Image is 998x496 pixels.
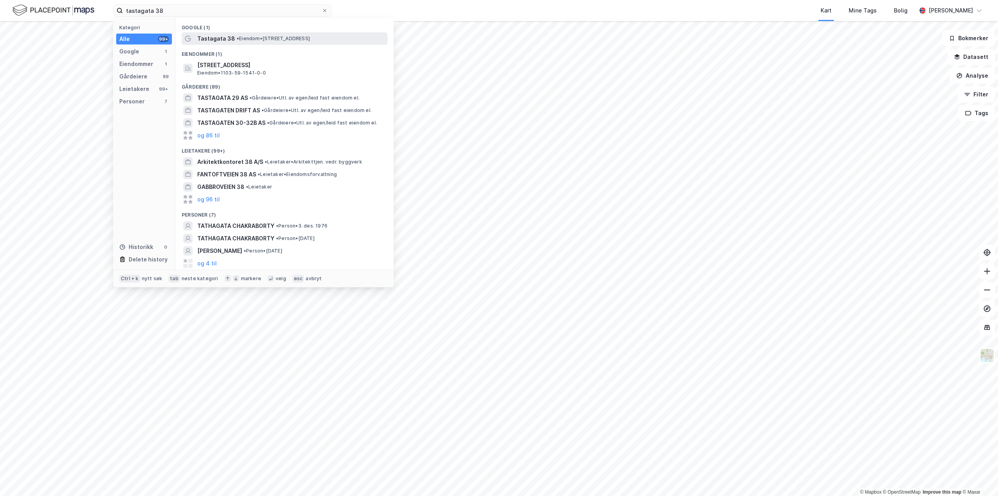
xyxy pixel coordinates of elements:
div: esc [292,275,304,283]
span: TASTAGATA 29 AS [197,93,248,103]
img: logo.f888ab2527a4732fd821a326f86c7f29.svg [12,4,94,17]
button: og 86 til [197,131,220,140]
span: • [249,95,252,101]
div: 99+ [158,86,169,92]
span: [PERSON_NAME] [197,246,242,256]
span: • [276,223,278,229]
div: Gårdeiere (89) [175,78,394,92]
button: Bokmerker [942,30,995,46]
span: • [262,107,264,113]
span: TATHAGATA CHAKRABORTY [197,234,274,243]
span: TASTAGATEN DRIFT AS [197,106,260,115]
span: TASTAGATEN 30-32B AS [197,118,265,128]
button: og 4 til [197,259,217,268]
button: Analyse [950,68,995,84]
div: Google (1) [175,18,394,32]
div: Google [119,47,139,56]
div: Gårdeiere [119,72,147,81]
span: • [267,120,269,126]
a: OpenStreetMap [883,489,921,495]
span: Gårdeiere • Utl. av egen/leid fast eiendom el. [249,95,359,101]
button: Datasett [947,49,995,65]
div: Ctrl + k [119,275,140,283]
div: 0 [163,244,169,250]
div: Personer (7) [175,206,394,220]
div: velg [276,276,286,282]
div: Delete history [129,255,168,264]
div: Historikk [119,242,153,252]
span: Leietaker • Eiendomsforvaltning [258,171,337,178]
div: Leietakere [119,84,149,94]
span: • [276,235,278,241]
span: Person • [DATE] [244,248,282,254]
div: Personer [119,97,145,106]
span: Person • 3. des. 1976 [276,223,327,229]
span: • [265,159,267,165]
button: Tags [959,105,995,121]
span: • [237,36,239,41]
div: 1 [163,61,169,67]
a: Improve this map [923,489,961,495]
span: • [246,184,248,190]
div: Leietakere (99+) [175,142,394,156]
div: markere [241,276,261,282]
div: Alle [119,34,130,44]
div: nytt søk [142,276,163,282]
button: og 96 til [197,195,220,204]
div: Mine Tags [849,6,877,15]
span: Gårdeiere • Utl. av egen/leid fast eiendom el. [262,107,372,114]
span: Gårdeiere • Utl. av egen/leid fast eiendom el. [267,120,377,126]
span: FANTOFTVEIEN 38 AS [197,170,256,179]
div: [PERSON_NAME] [929,6,973,15]
div: 1 [163,48,169,55]
input: Søk på adresse, matrikkel, gårdeiere, leietakere eller personer [123,5,322,16]
span: Eiendom • 1103-59-1541-0-0 [197,70,266,76]
div: avbryt [306,276,322,282]
div: neste kategori [182,276,218,282]
span: [STREET_ADDRESS] [197,60,384,70]
div: 89 [163,73,169,80]
span: Arkitektkontoret 38 A/S [197,157,263,167]
div: Kategori [119,25,172,30]
div: Bolig [894,6,908,15]
span: Person • [DATE] [276,235,315,242]
img: Z [980,348,994,363]
div: 7 [163,98,169,105]
div: tab [168,275,180,283]
div: 99+ [158,36,169,42]
span: Tastagata 38 [197,34,235,43]
span: TATHAGATA CHAKRABORTY [197,221,274,231]
iframe: Chat Widget [959,459,998,496]
span: Eiendom • [STREET_ADDRESS] [237,36,310,42]
span: Leietaker [246,184,272,190]
div: Eiendommer [119,59,153,69]
button: Filter [957,87,995,102]
div: Kart [821,6,832,15]
span: Leietaker • Arkitekttjen. vedr. byggverk [265,159,362,165]
div: Kontrollprogram for chat [959,459,998,496]
span: GABBROVEIEN 38 [197,182,244,192]
span: • [258,171,260,177]
div: Eiendommer (1) [175,45,394,59]
span: • [244,248,246,254]
a: Mapbox [860,489,881,495]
